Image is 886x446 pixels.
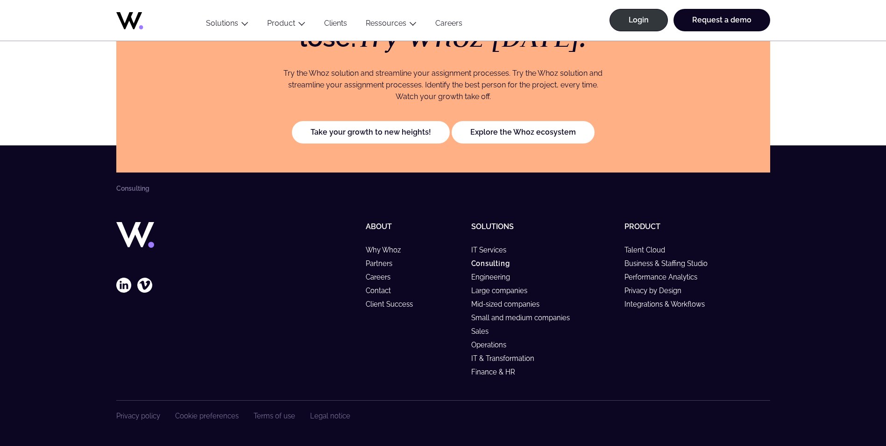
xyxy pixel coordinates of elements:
a: Explore the Whoz ecosystem [452,121,595,144]
nav: Breadcrumbs [116,185,770,192]
a: Large companies [471,287,536,295]
a: Request a demo [673,9,770,31]
a: Operations [471,341,515,349]
h5: Solutions [471,222,617,231]
a: Legal notice [310,412,350,420]
h5: About [366,222,463,231]
a: Ressources [366,19,406,28]
a: Clients [315,19,356,31]
nav: Footer Navigation [116,412,350,420]
a: Engineering [471,273,518,281]
a: Mid-sized companies [471,300,548,308]
a: Take your growth to new heights! [292,121,450,144]
li: Consulting [116,185,149,192]
a: Cookie preferences [175,412,239,420]
a: Consulting [471,259,518,267]
a: Integrations & Workflows [624,300,713,308]
a: Partners [366,259,401,267]
a: IT Services [471,246,515,254]
a: IT & Transformation [471,354,543,362]
p: Try the Whoz solution and streamline your assignment processes. Try the Whoz solution and streaml... [283,67,604,103]
button: Product [258,19,315,31]
a: Terms of use [254,412,295,420]
a: Product [624,222,660,231]
a: Talent Cloud [624,246,673,254]
a: Performance Analytics [624,273,706,281]
a: Privacy by Design [624,287,690,295]
a: Privacy policy [116,412,160,420]
a: Finance & HR [471,368,524,376]
a: Careers [366,273,399,281]
a: Product [267,19,295,28]
a: Login [610,9,668,31]
a: Sales [471,327,497,335]
a: Small and medium companies [471,314,578,322]
a: Client Success [366,300,421,308]
iframe: Chatbot [824,384,873,433]
a: Why Whoz [366,246,409,254]
a: Contact [366,287,399,295]
button: Ressources [356,19,426,31]
button: Solutions [197,19,258,31]
a: Careers [426,19,472,31]
a: Business & Staffing Studio [624,259,716,267]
